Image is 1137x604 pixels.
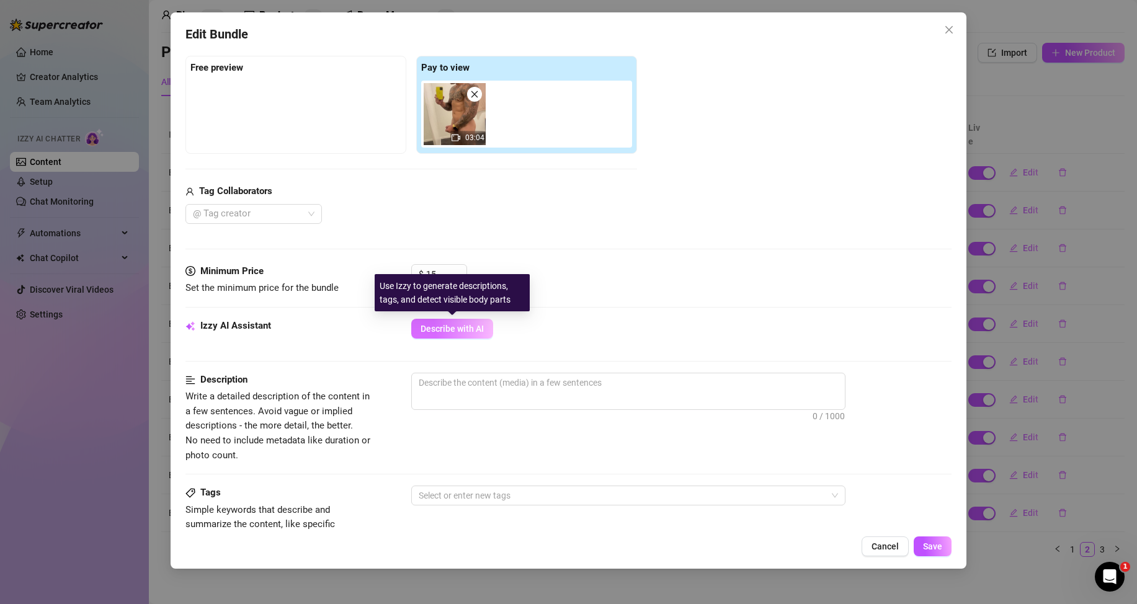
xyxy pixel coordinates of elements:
[923,541,942,551] span: Save
[200,487,221,498] strong: Tags
[185,282,339,293] span: Set the minimum price for the bundle
[185,264,195,279] span: dollar
[185,25,248,44] span: Edit Bundle
[421,62,470,73] strong: Pay to view
[185,373,195,388] span: align-left
[185,488,195,498] span: tag
[465,133,484,142] span: 03:04
[1095,562,1125,592] iframe: Intercom live chat
[424,83,486,145] div: 03:04
[452,133,460,142] span: video-camera
[939,25,959,35] span: Close
[185,504,335,544] span: Simple keywords that describe and summarize the content, like specific fetishes, positions, categ...
[944,25,954,35] span: close
[190,62,243,73] strong: Free preview
[199,185,272,197] strong: Tag Collaborators
[411,319,493,339] button: Describe with AI
[470,90,479,99] span: close
[200,320,271,331] strong: Izzy AI Assistant
[200,265,264,277] strong: Minimum Price
[862,536,909,556] button: Cancel
[872,541,899,551] span: Cancel
[185,391,370,460] span: Write a detailed description of the content in a few sentences. Avoid vague or implied descriptio...
[185,184,194,199] span: user
[1120,562,1130,572] span: 1
[375,274,530,311] div: Use Izzy to generate descriptions, tags, and detect visible body parts
[914,536,952,556] button: Save
[939,20,959,40] button: Close
[200,374,247,385] strong: Description
[421,324,484,334] span: Describe with AI
[424,83,486,145] img: media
